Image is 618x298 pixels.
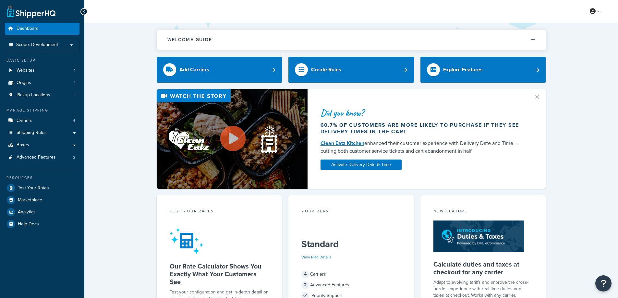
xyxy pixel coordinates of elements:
[301,254,332,260] a: View Plan Details
[301,270,309,278] span: 4
[167,37,212,42] h2: Welcome Guide
[17,92,50,98] span: Pickup Locations
[17,26,39,31] span: Dashboard
[157,89,308,189] img: Video thumbnail
[74,92,75,98] span: 1
[301,281,309,289] span: 2
[17,68,35,73] span: Websites
[5,65,79,77] li: Websites
[321,122,526,135] div: 60.7% of customers are more likely to purchase if they see delivery times in the cart
[595,275,612,292] button: Open Resource Center
[321,139,526,155] div: enhanced their customer experience with Delivery Date and Time — cutting both customer service ti...
[5,139,79,151] a: Boxes
[301,239,401,249] h5: Standard
[18,209,36,215] span: Analytics
[170,262,269,286] h5: Our Rate Calculator Shows You Exactly What Your Customers See
[311,65,341,74] div: Create Rules
[5,127,79,139] a: Shipping Rules
[5,151,79,163] li: Advanced Features
[5,77,79,89] a: Origins1
[5,115,79,127] a: Carriers4
[5,194,79,206] a: Marketplace
[5,175,79,181] div: Resources
[17,80,31,86] span: Origins
[5,151,79,163] a: Advanced Features2
[433,260,533,276] h5: Calculate duties and taxes at checkout for any carrier
[301,270,401,279] div: Carriers
[5,58,79,63] div: Basic Setup
[5,23,79,35] a: Dashboard
[443,65,483,74] div: Explore Features
[18,221,39,227] span: Help Docs
[5,65,79,77] a: Websites1
[170,208,269,216] div: Test your rates
[288,57,414,83] a: Create Rules
[179,65,209,74] div: Add Carriers
[321,108,526,117] div: Did you know?
[17,118,32,124] span: Carriers
[17,130,47,136] span: Shipping Rules
[5,77,79,89] li: Origins
[433,208,533,216] div: New Feature
[17,142,29,148] span: Boxes
[5,89,79,101] li: Pickup Locations
[5,115,79,127] li: Carriers
[73,118,75,124] span: 4
[157,30,546,50] button: Welcome Guide
[74,80,75,86] span: 1
[321,160,402,170] a: Activate Delivery Date & Time
[5,206,79,218] a: Analytics
[5,89,79,101] a: Pickup Locations1
[420,57,546,83] a: Explore Features
[321,139,364,147] a: Clean Eatz Kitchen
[18,197,42,203] span: Marketplace
[74,68,75,73] span: 1
[301,280,401,290] div: Advanced Features
[17,155,56,160] span: Advanced Features
[18,185,49,191] span: Test Your Rates
[301,208,401,216] div: Your Plan
[16,42,58,48] span: Scope: Development
[5,108,79,113] div: Manage Shipping
[157,57,282,83] a: Add Carriers
[5,182,79,194] a: Test Your Rates
[5,218,79,230] a: Help Docs
[73,155,75,160] span: 2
